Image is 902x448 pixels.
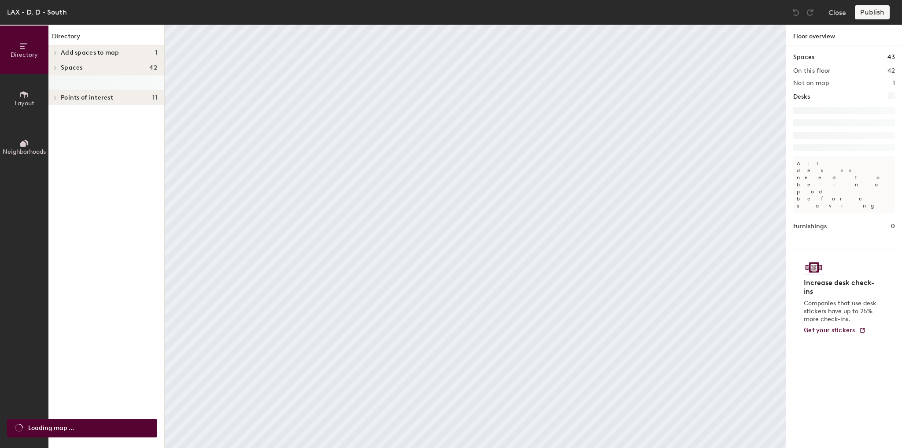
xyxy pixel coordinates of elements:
span: Layout [15,100,34,107]
h2: Not on map [793,80,829,87]
img: Undo [791,8,800,17]
a: Get your stickers [804,327,866,334]
h1: Floor overview [786,25,902,45]
span: Neighborhoods [3,148,46,156]
span: 42 [149,64,157,71]
span: Add spaces to map [61,49,119,56]
h1: 43 [887,52,895,62]
h2: 1 [893,80,895,87]
p: All desks need to be in a pod before saving [793,156,895,213]
div: LAX - D, D - South [7,7,67,18]
span: 1 [155,49,157,56]
h1: Furnishings [793,222,827,231]
span: Loading map ... [28,423,74,433]
span: Directory [11,51,38,59]
button: Close [828,5,846,19]
h2: 42 [887,67,895,74]
h2: On this floor [793,67,831,74]
span: 11 [152,94,157,101]
h1: Desks [793,92,810,102]
img: Redo [806,8,814,17]
h1: Spaces [793,52,814,62]
h4: Increase desk check-ins [804,278,879,296]
h1: 0 [891,222,895,231]
h1: Directory [48,32,164,45]
canvas: Map [165,25,786,448]
span: Get your stickers [804,326,855,334]
span: Points of interest [61,94,113,101]
p: Companies that use desk stickers have up to 25% more check-ins. [804,300,879,323]
span: Spaces [61,64,83,71]
img: Sticker logo [804,260,824,275]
